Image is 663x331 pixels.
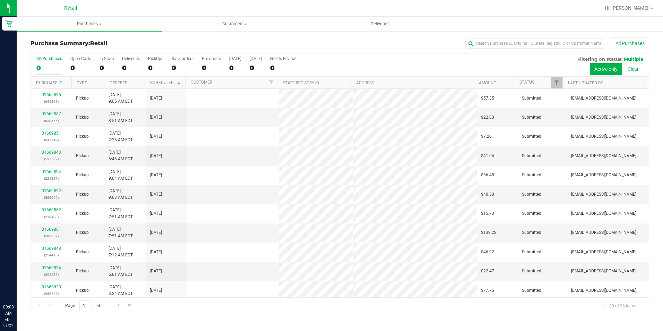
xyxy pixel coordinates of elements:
[590,63,622,75] button: Active only
[270,56,296,61] div: Needs Review
[109,130,133,143] span: [DATE] 7:28 AM EDT
[361,21,399,27] span: Deliveries
[522,268,541,274] span: Submitted
[42,207,61,212] a: 01669862
[598,300,642,311] span: 1 - 20 of 96 items
[568,80,603,85] a: Last Updated By
[90,40,107,46] span: Retail
[571,153,636,159] span: [EMAIL_ADDRESS][DOMAIN_NAME]
[522,249,541,255] span: Submitted
[571,287,636,294] span: [EMAIL_ADDRESS][DOMAIN_NAME]
[42,150,61,155] a: 01669843
[481,268,494,274] span: $22.47
[571,95,636,102] span: [EMAIL_ADDRESS][DOMAIN_NAME]
[172,64,193,72] div: 0
[36,80,62,85] a: Purchase ID
[77,80,87,85] a: Type
[481,114,494,121] span: $22.80
[35,233,68,239] p: (586259)
[551,77,562,88] a: Filter
[481,210,494,217] span: $15.73
[64,5,77,11] span: Retail
[571,114,636,121] span: [EMAIL_ADDRESS][DOMAIN_NAME]
[35,156,68,162] p: (137582)
[150,287,162,294] span: [DATE]
[76,95,89,102] span: Pickup
[76,229,89,236] span: Pickup
[42,92,61,97] a: 01669895
[76,210,89,217] span: Pickup
[250,64,262,72] div: 0
[42,265,61,270] a: 01669834
[42,227,61,232] a: 01669861
[36,56,62,61] div: All Purchases
[162,21,307,27] span: Customers
[31,40,237,46] h3: Purchase Summary:
[571,133,636,140] span: [EMAIL_ADDRESS][DOMAIN_NAME]
[162,17,307,31] a: Customers
[172,56,193,61] div: Back-orders
[229,56,241,61] div: [DATE]
[148,56,163,61] div: PickUps
[109,265,133,278] span: [DATE] 6:01 AM EDT
[35,137,68,143] p: (547549)
[76,172,89,178] span: Pickup
[3,323,14,328] p: 09/21
[76,191,89,198] span: Pickup
[150,114,162,121] span: [DATE]
[150,210,162,217] span: [DATE]
[20,274,29,283] iframe: Resource center unread badge
[70,64,91,72] div: 0
[35,118,68,124] p: (538455)
[522,191,541,198] span: Submitted
[76,249,89,255] span: Pickup
[605,5,650,11] span: Hi, [PERSON_NAME]!
[522,229,541,236] span: Submitted
[42,246,61,251] a: 01669848
[522,153,541,159] span: Submitted
[59,300,109,311] span: Page of 5
[150,95,162,102] span: [DATE]
[76,114,89,121] span: Pickup
[481,172,494,178] span: $66.45
[17,21,162,27] span: Purchases
[571,268,636,274] span: [EMAIL_ADDRESS][DOMAIN_NAME]
[229,64,241,72] div: 0
[571,249,636,255] span: [EMAIL_ADDRESS][DOMAIN_NAME]
[109,149,133,162] span: [DATE] 6:46 AM EDT
[125,300,135,310] a: Go to the last page
[481,249,494,255] span: $46.02
[479,80,496,85] a: Amount
[35,98,68,105] p: (646211)
[42,188,61,193] a: 01669892
[109,169,133,182] span: [DATE] 9:04 AM EDT
[571,210,636,217] span: [EMAIL_ADDRESS][DOMAIN_NAME]
[150,268,162,274] span: [DATE]
[283,80,319,85] a: State Registry ID
[522,114,541,121] span: Submitted
[481,133,492,140] span: $7.20
[35,271,68,278] p: (395586)
[79,300,92,311] input: 1
[76,268,89,274] span: Pickup
[522,95,541,102] span: Submitted
[250,56,262,61] div: [DATE]
[109,111,133,124] span: [DATE] 8:51 AM EDT
[624,56,643,62] span: Multiple
[270,64,296,72] div: 0
[481,229,497,236] span: $139.22
[191,80,212,85] a: Customer
[35,194,68,201] p: (588600)
[522,172,541,178] span: Submitted
[17,17,162,31] a: Purchases
[577,56,622,62] span: Filtering on status:
[150,172,162,178] span: [DATE]
[150,229,162,236] span: [DATE]
[148,64,163,72] div: 0
[571,229,636,236] span: [EMAIL_ADDRESS][DOMAIN_NAME]
[122,56,140,61] div: Deliveries
[481,153,494,159] span: $41.04
[76,153,89,159] span: Pickup
[571,172,636,178] span: [EMAIL_ADDRESS][DOMAIN_NAME]
[150,191,162,198] span: [DATE]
